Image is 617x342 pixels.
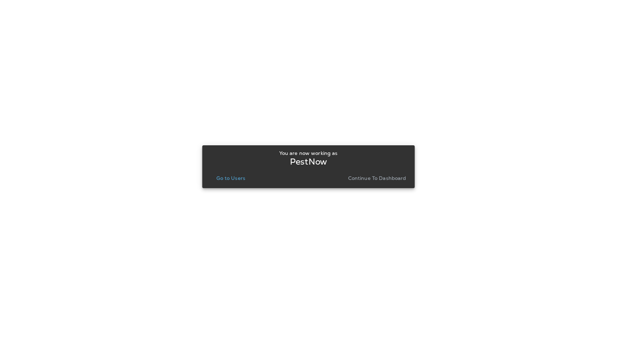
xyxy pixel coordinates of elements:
p: PestNow [290,159,327,165]
button: Go to Users [214,173,248,183]
p: You are now working as [279,150,337,156]
p: Continue to Dashboard [348,175,406,181]
p: Go to Users [216,175,245,181]
button: Continue to Dashboard [345,173,409,183]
